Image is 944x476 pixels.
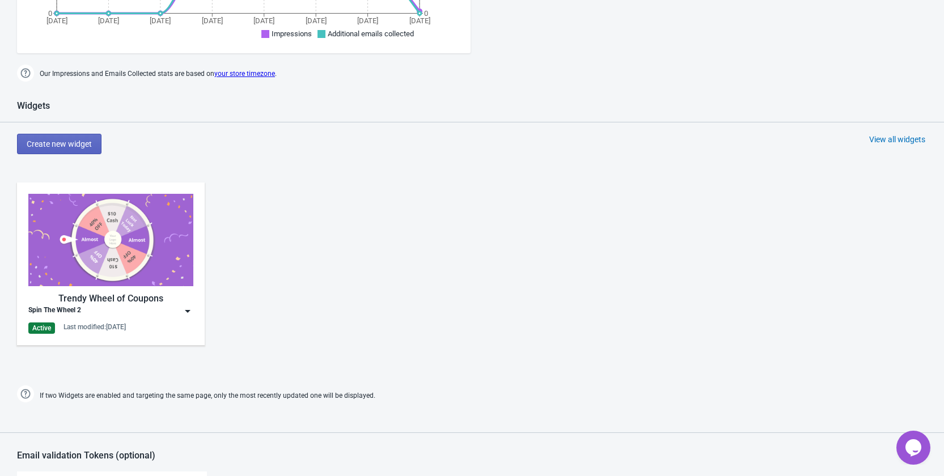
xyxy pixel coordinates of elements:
[150,16,171,25] tspan: [DATE]
[272,29,312,38] span: Impressions
[409,16,430,25] tspan: [DATE]
[357,16,378,25] tspan: [DATE]
[17,385,34,402] img: help.png
[46,16,67,25] tspan: [DATE]
[48,9,52,18] tspan: 0
[214,70,275,78] a: your store timezone
[202,16,223,25] tspan: [DATE]
[869,134,925,145] div: View all widgets
[40,65,277,83] span: Our Impressions and Emails Collected stats are based on .
[27,139,92,148] span: Create new widget
[28,305,81,317] div: Spin The Wheel 2
[40,386,375,405] span: If two Widgets are enabled and targeting the same page, only the most recently updated one will b...
[328,29,414,38] span: Additional emails collected
[17,134,101,154] button: Create new widget
[28,292,193,305] div: Trendy Wheel of Coupons
[28,322,55,334] div: Active
[98,16,119,25] tspan: [DATE]
[253,16,274,25] tspan: [DATE]
[64,322,126,331] div: Last modified: [DATE]
[424,9,428,18] tspan: 0
[306,16,327,25] tspan: [DATE]
[17,65,34,82] img: help.png
[182,305,193,317] img: dropdown.png
[28,194,193,286] img: trendy_game.png
[896,431,933,465] iframe: chat widget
